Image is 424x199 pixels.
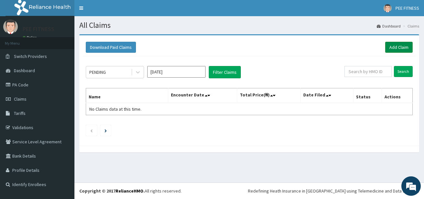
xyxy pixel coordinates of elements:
[89,69,106,75] div: PENDING
[23,35,38,40] a: Online
[385,42,413,53] a: Add Claim
[116,188,143,194] a: RelianceHMO
[14,96,27,102] span: Claims
[344,66,392,77] input: Search by HMO ID
[89,106,141,112] span: No Claims data at this time.
[23,26,54,32] p: PEE FITNESS
[168,88,237,103] th: Encounter Date
[301,88,353,103] th: Date Filed
[74,182,424,199] footer: All rights reserved.
[401,23,419,29] li: Claims
[248,188,419,194] div: Redefining Heath Insurance in [GEOGRAPHIC_DATA] using Telemedicine and Data Science!
[353,88,382,103] th: Status
[147,66,206,78] input: Select Month and Year
[79,188,145,194] strong: Copyright © 2017 .
[14,53,47,59] span: Switch Providers
[237,88,301,103] th: Total Price(₦)
[382,88,413,103] th: Actions
[105,127,107,133] a: Next page
[209,66,241,78] button: Filter Claims
[3,19,18,34] img: User Image
[14,110,26,116] span: Tariffs
[79,21,419,29] h1: All Claims
[396,5,419,11] span: PEE FITNESS
[86,88,168,103] th: Name
[394,66,413,77] input: Search
[14,68,35,73] span: Dashboard
[86,42,136,53] button: Download Paid Claims
[384,4,392,12] img: User Image
[377,23,401,29] a: Dashboard
[90,127,93,133] a: Previous page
